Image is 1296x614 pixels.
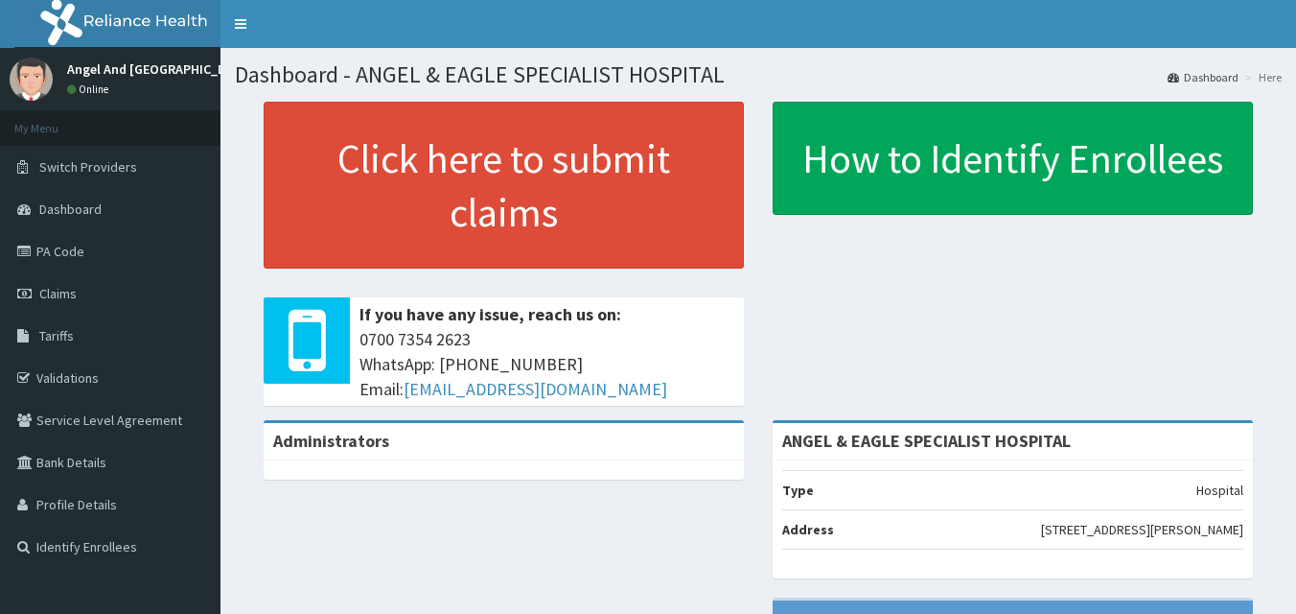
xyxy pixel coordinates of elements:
[1041,520,1243,539] p: [STREET_ADDRESS][PERSON_NAME]
[67,62,253,76] p: Angel And [GEOGRAPHIC_DATA]
[235,62,1282,87] h1: Dashboard - ANGEL & EAGLE SPECIALIST HOSPITAL
[404,378,667,400] a: [EMAIL_ADDRESS][DOMAIN_NAME]
[359,303,621,325] b: If you have any issue, reach us on:
[782,482,814,499] b: Type
[1240,69,1282,85] li: Here
[773,102,1253,215] a: How to Identify Enrollees
[359,327,734,401] span: 0700 7354 2623 WhatsApp: [PHONE_NUMBER] Email:
[264,102,744,269] a: Click here to submit claims
[782,521,834,538] b: Address
[273,430,389,452] b: Administrators
[782,430,1071,452] strong: ANGEL & EAGLE SPECIALIST HOSPITAL
[39,158,137,176] span: Switch Providers
[39,285,77,302] span: Claims
[39,327,74,344] span: Tariffs
[10,58,53,101] img: User Image
[67,83,113,96] a: Online
[1196,481,1243,500] p: Hospital
[39,201,102,218] span: Dashboard
[1168,69,1238,85] a: Dashboard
